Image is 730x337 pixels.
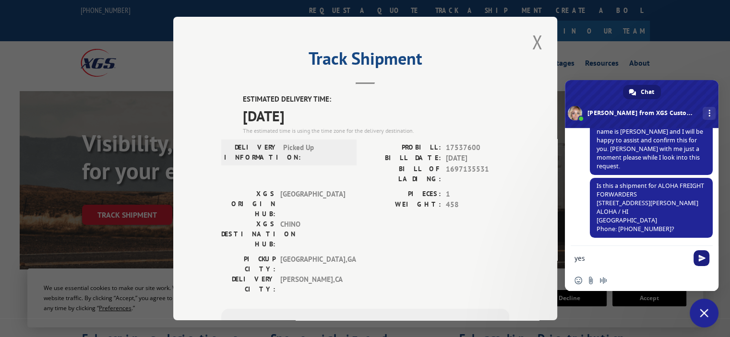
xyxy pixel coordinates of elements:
[446,189,509,200] span: 1
[365,153,441,164] label: BILL DATE:
[365,164,441,184] label: BILL OF LADING:
[574,277,582,284] span: Insert an emoji
[243,105,509,127] span: [DATE]
[574,246,690,270] textarea: Compose your message...
[597,182,704,233] span: Is this a shipment for ALOHA FREIGHT FORWARDERS [STREET_ADDRESS][PERSON_NAME] ALOHA / HI [GEOGRAP...
[221,189,275,219] label: XGS ORIGIN HUB:
[280,274,345,294] span: [PERSON_NAME] , CA
[280,254,345,274] span: [GEOGRAPHIC_DATA] , GA
[280,189,345,219] span: [GEOGRAPHIC_DATA]
[529,29,545,55] button: Close modal
[365,189,441,200] label: PIECES:
[623,85,661,99] a: Chat
[221,254,275,274] label: PICKUP CITY:
[599,277,607,284] span: Audio message
[283,142,348,163] span: Picked Up
[446,153,509,164] span: [DATE]
[597,110,703,170] span: Good Morning! Thank You for contacting Xpress Global Systems. My name is [PERSON_NAME] and I will...
[365,142,441,153] label: PROBILL:
[641,85,654,99] span: Chat
[587,277,595,284] span: Send a file
[446,142,509,153] span: 17537600
[446,199,509,210] span: 458
[280,219,345,249] span: CHINO
[446,164,509,184] span: 1697135531
[690,299,718,327] a: Close chat
[243,94,509,105] label: ESTIMATED DELIVERY TIME:
[243,127,509,135] div: The estimated time is using the time zone for the delivery destination.
[221,52,509,70] h2: Track Shipment
[221,274,275,294] label: DELIVERY CITY:
[365,199,441,210] label: WEIGHT:
[224,142,278,163] label: DELIVERY INFORMATION:
[694,250,709,266] span: Send
[221,219,275,249] label: XGS DESTINATION HUB:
